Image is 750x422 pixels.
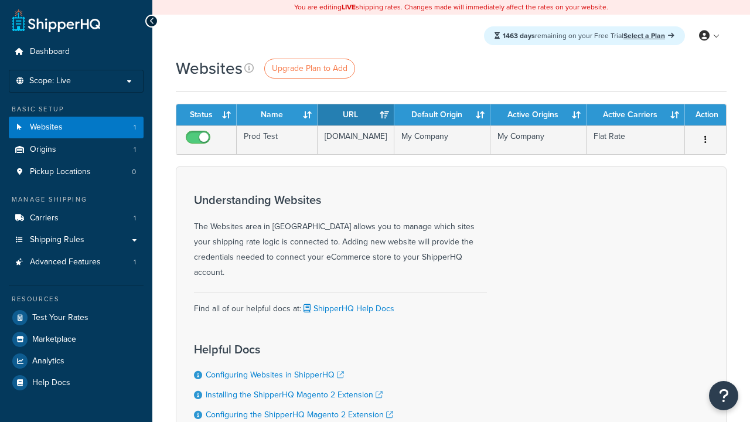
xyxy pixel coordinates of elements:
[9,229,144,251] a: Shipping Rules
[32,356,64,366] span: Analytics
[709,381,738,410] button: Open Resource Center
[30,213,59,223] span: Carriers
[9,207,144,229] li: Carriers
[9,139,144,161] li: Origins
[30,122,63,132] span: Websites
[194,343,405,356] h3: Helpful Docs
[490,125,587,154] td: My Company
[194,193,487,206] h3: Understanding Websites
[237,104,318,125] th: Name: activate to sort column ascending
[394,125,490,154] td: My Company
[587,104,685,125] th: Active Carriers: activate to sort column ascending
[134,145,136,155] span: 1
[237,125,318,154] td: Prod Test
[587,125,685,154] td: Flat Rate
[9,329,144,350] a: Marketplace
[9,161,144,183] a: Pickup Locations 0
[9,251,144,273] li: Advanced Features
[9,307,144,328] a: Test Your Rates
[9,294,144,304] div: Resources
[301,302,394,315] a: ShipperHQ Help Docs
[30,167,91,177] span: Pickup Locations
[264,59,355,79] a: Upgrade Plan to Add
[194,292,487,316] div: Find all of our helpful docs at:
[32,378,70,388] span: Help Docs
[206,369,344,381] a: Configuring Websites in ShipperHQ
[194,193,487,280] div: The Websites area in [GEOGRAPHIC_DATA] allows you to manage which sites your shipping rate logic ...
[206,409,393,421] a: Configuring the ShipperHQ Magento 2 Extension
[134,122,136,132] span: 1
[685,104,726,125] th: Action
[32,335,76,345] span: Marketplace
[176,104,237,125] th: Status: activate to sort column ascending
[9,207,144,229] a: Carriers 1
[30,257,101,267] span: Advanced Features
[9,251,144,273] a: Advanced Features 1
[206,389,383,401] a: Installing the ShipperHQ Magento 2 Extension
[9,139,144,161] a: Origins 1
[134,213,136,223] span: 1
[134,257,136,267] span: 1
[9,161,144,183] li: Pickup Locations
[484,26,685,45] div: remaining on your Free Trial
[9,372,144,393] a: Help Docs
[30,235,84,245] span: Shipping Rules
[9,41,144,63] a: Dashboard
[30,47,70,57] span: Dashboard
[29,76,71,86] span: Scope: Live
[9,350,144,372] a: Analytics
[9,195,144,205] div: Manage Shipping
[32,313,88,323] span: Test Your Rates
[9,117,144,138] a: Websites 1
[132,167,136,177] span: 0
[503,30,535,41] strong: 1463 days
[9,104,144,114] div: Basic Setup
[176,57,243,80] h1: Websites
[30,145,56,155] span: Origins
[394,104,490,125] th: Default Origin: activate to sort column ascending
[272,62,347,74] span: Upgrade Plan to Add
[318,125,394,154] td: [DOMAIN_NAME]
[342,2,356,12] b: LIVE
[9,117,144,138] li: Websites
[490,104,587,125] th: Active Origins: activate to sort column ascending
[318,104,394,125] th: URL: activate to sort column ascending
[623,30,674,41] a: Select a Plan
[12,9,100,32] a: ShipperHQ Home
